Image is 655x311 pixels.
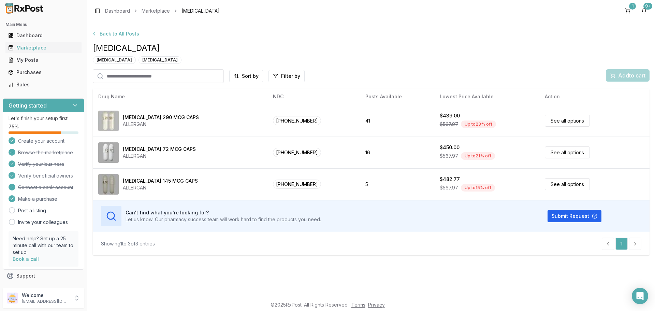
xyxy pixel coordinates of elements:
[87,28,143,40] button: Back to All Posts
[602,238,641,250] nav: pagination
[9,115,78,122] p: Let's finish your setup first!
[3,67,84,78] button: Purchases
[273,116,321,125] span: [PHONE_NUMBER]
[440,112,460,119] div: $439.00
[639,5,650,16] button: 9+
[98,142,119,163] img: Linzess 72 MCG CAPS
[622,5,633,16] button: 1
[126,209,321,216] h3: Can't find what you're looking for?
[93,88,267,105] th: Drug Name
[22,299,69,304] p: [EMAIL_ADDRESS][DOMAIN_NAME]
[8,44,79,51] div: Marketplace
[18,172,73,179] span: Verify beneficial owners
[7,293,18,303] img: User avatar
[5,22,82,27] h2: Main Menu
[5,79,82,91] a: Sales
[181,8,220,14] span: [MEDICAL_DATA]
[8,57,79,63] div: My Posts
[242,73,259,80] span: Sort by
[9,101,47,110] h3: Getting started
[632,288,648,304] div: Open Intercom Messenger
[539,88,650,105] th: Action
[281,73,300,80] span: Filter by
[18,138,64,144] span: Create your account
[267,88,360,105] th: NDC
[360,137,434,168] td: 16
[368,302,385,308] a: Privacy
[13,235,74,256] p: Need help? Set up a 25 minute call with our team to set up.
[9,123,19,130] span: 75 %
[545,146,590,158] a: See all options
[13,256,39,262] a: Book a call
[18,184,73,191] span: Connect a bank account
[3,55,84,66] button: My Posts
[5,66,82,79] a: Purchases
[18,196,57,202] span: Make a purchase
[16,285,40,292] span: Feedback
[5,54,82,66] a: My Posts
[3,3,46,14] img: RxPost Logo
[93,28,650,40] a: Back to All Posts
[548,210,601,222] button: Submit Request
[18,149,73,156] span: Browse the marketplace
[18,219,68,226] a: Invite your colleagues
[3,270,84,282] button: Support
[434,88,540,105] th: Lowest Price Available
[126,216,321,223] p: Let us know! Our pharmacy success team will work hard to find the products you need.
[440,184,458,191] span: $567.97
[123,184,198,191] div: ALLERGAN
[615,238,628,250] a: 1
[101,240,155,247] div: Showing 1 to 3 of 3 entries
[123,146,196,153] div: [MEDICAL_DATA] 72 MCG CAPS
[8,69,79,76] div: Purchases
[440,176,460,183] div: $482.77
[142,8,170,14] a: Marketplace
[8,81,79,88] div: Sales
[643,3,652,10] div: 9+
[3,282,84,294] button: Feedback
[18,207,46,214] a: Post a listing
[461,121,496,128] div: Up to 23 % off
[351,302,365,308] a: Terms
[360,105,434,137] td: 41
[360,168,434,200] td: 5
[98,174,119,195] img: Linzess 145 MCG CAPS
[545,178,590,190] a: See all options
[8,32,79,39] div: Dashboard
[5,29,82,42] a: Dashboard
[461,184,495,192] div: Up to 15 % off
[22,292,69,299] p: Welcome
[268,70,305,82] button: Filter by
[440,144,460,151] div: $450.00
[3,79,84,90] button: Sales
[5,42,82,54] a: Marketplace
[461,152,495,160] div: Up to 21 % off
[123,153,196,159] div: ALLERGAN
[105,8,130,14] a: Dashboard
[123,121,199,128] div: ALLERGAN
[273,148,321,157] span: [PHONE_NUMBER]
[3,42,84,53] button: Marketplace
[229,70,263,82] button: Sort by
[273,180,321,189] span: [PHONE_NUMBER]
[360,88,434,105] th: Posts Available
[123,178,198,184] div: [MEDICAL_DATA] 145 MCG CAPS
[93,43,650,54] span: [MEDICAL_DATA]
[105,8,220,14] nav: breadcrumb
[3,30,84,41] button: Dashboard
[139,56,181,64] div: [MEDICAL_DATA]
[18,161,64,168] span: Verify your business
[545,115,590,127] a: See all options
[93,56,136,64] div: [MEDICAL_DATA]
[440,121,458,128] span: $567.97
[440,153,458,159] span: $567.97
[98,111,119,131] img: Linzess 290 MCG CAPS
[123,114,199,121] div: [MEDICAL_DATA] 290 MCG CAPS
[629,3,636,10] div: 1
